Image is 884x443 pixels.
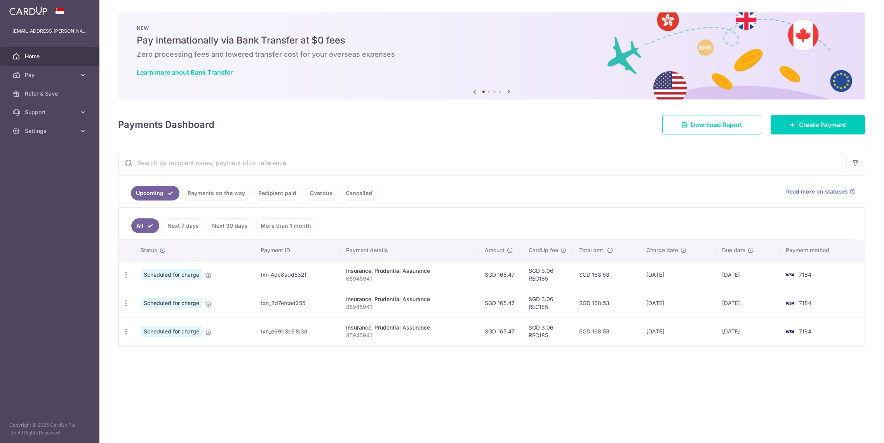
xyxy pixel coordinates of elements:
div: Insurance. Prudential Assurance [346,295,472,303]
td: [DATE] [640,317,716,345]
h5: Pay internationally via Bank Transfer at $0 fees [137,34,847,47]
span: Due date [722,246,745,254]
td: SGD 165.47 [479,260,522,289]
span: Create Payment [799,120,846,129]
span: Refer & Save [25,90,76,98]
td: SGD 168.53 [573,289,640,317]
th: Payment details [340,240,479,260]
span: Home [25,52,76,60]
span: Scheduled for charge [141,298,202,309]
td: [DATE] [716,260,780,289]
p: 85945941 [346,303,472,311]
span: Pay [25,71,76,79]
th: Payment method [780,240,865,260]
td: SGD 165.47 [479,317,522,345]
div: Insurance. Prudential Assurance [346,324,472,331]
span: Scheduled for charge [141,326,202,337]
img: CardUp [9,6,47,16]
img: Bank Card [782,298,797,308]
td: txn_4dc8add532f [254,260,340,289]
td: [DATE] [640,260,716,289]
a: Read more on statuses [786,188,856,195]
td: SGD 3.06 REC185 [522,260,573,289]
a: Recipient paid [253,186,301,201]
h6: Zero processing fees and lowered transfer cost for your overseas expenses [137,50,847,59]
span: 7184 [799,300,811,306]
a: Create Payment [771,115,865,134]
span: Charge date [646,246,678,254]
img: Bank Card [782,327,797,336]
a: Payments on the way [183,186,250,201]
span: Total amt. [579,246,605,254]
span: Scheduled for charge [141,269,202,280]
span: 7184 [799,271,811,278]
p: 85945941 [346,331,472,339]
td: [DATE] [640,289,716,317]
a: All [131,218,159,233]
a: More than 1 month [256,218,316,233]
span: Status [141,246,157,254]
th: Payment ID [254,240,340,260]
td: txn_e69b3c61b3d [254,317,340,345]
span: Support [25,108,76,116]
td: [DATE] [716,289,780,317]
span: CardUp fee [529,246,558,254]
td: SGD 168.53 [573,260,640,289]
a: Next 30 days [207,218,252,233]
div: Insurance. Prudential Assurance [346,267,472,275]
a: Upcoming [131,186,179,201]
span: Settings [25,127,76,135]
p: [EMAIL_ADDRESS][PERSON_NAME][DOMAIN_NAME] [12,27,87,35]
td: [DATE] [716,317,780,345]
td: SGD 168.53 [573,317,640,345]
td: SGD 165.47 [479,289,522,317]
span: Read more on statuses [786,188,848,195]
span: Download Report [691,120,742,129]
td: SGD 3.06 REC185 [522,289,573,317]
a: Learn more about Bank Transfer [137,68,233,76]
h4: Payments Dashboard [118,118,214,132]
span: Amount [485,246,505,254]
td: SGD 3.06 REC185 [522,317,573,345]
p: NEW [137,25,847,31]
span: 7184 [799,328,811,335]
a: Cancelled [341,186,377,201]
a: Overdue [305,186,338,201]
img: Bank transfer banner [118,12,865,99]
td: txn_2d7efcad255 [254,289,340,317]
input: Search by recipient name, payment id or reference [118,150,846,175]
a: Download Report [662,115,761,134]
img: Bank Card [782,270,797,279]
p: 85945941 [346,275,472,283]
a: Next 7 days [162,218,204,233]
